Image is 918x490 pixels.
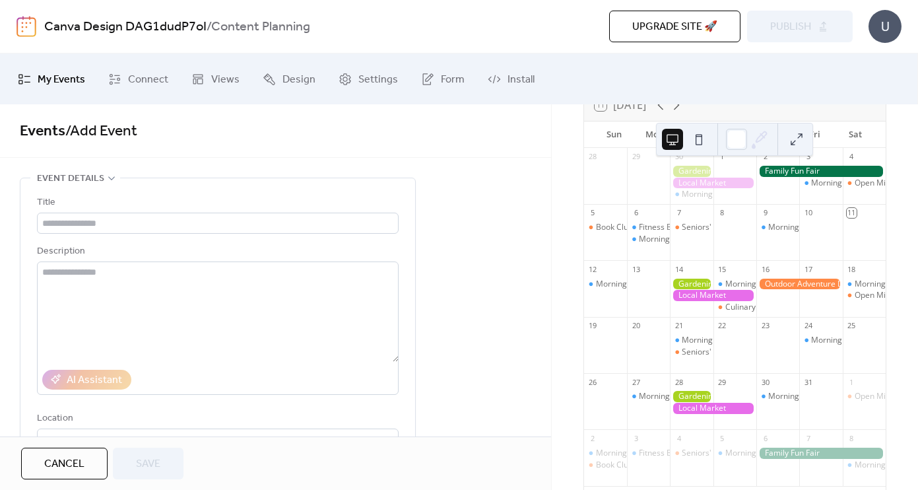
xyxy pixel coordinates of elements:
div: 3 [631,433,641,443]
div: 25 [847,321,857,331]
div: 20 [631,321,641,331]
div: 2 [588,433,598,443]
b: / [207,15,211,40]
div: Morning Yoga Bliss [725,448,796,459]
div: Open Mic Night [855,391,911,402]
div: Book Club Gathering [596,222,672,233]
div: 8 [717,208,727,218]
div: Seniors' Social Tea [682,222,751,233]
div: 4 [674,433,684,443]
div: 18 [847,264,857,274]
div: 9 [760,208,770,218]
div: U [869,10,902,43]
div: 17 [803,264,813,274]
div: Open Mic Night [855,290,911,301]
span: Cancel [44,456,84,472]
div: Morning Yoga Bliss [584,448,627,459]
div: Morning Yoga Bliss [627,391,670,402]
div: Morning Yoga Bliss [596,448,667,459]
span: Form [441,69,465,90]
a: Settings [329,59,408,99]
div: 7 [803,433,813,443]
div: Gardening Workshop [670,391,713,402]
div: Location [37,411,396,427]
div: 6 [631,208,641,218]
div: 5 [588,208,598,218]
div: 21 [674,321,684,331]
div: Seniors' Social Tea [682,448,751,459]
div: 26 [588,377,598,387]
div: Fitness Bootcamp [639,222,704,233]
a: Install [478,59,544,99]
div: 24 [803,321,813,331]
div: Morning Yoga Bliss [639,234,709,245]
div: 1 [717,152,727,162]
div: 19 [588,321,598,331]
div: Morning Yoga Bliss [682,335,752,346]
div: 10 [803,208,813,218]
div: Morning Yoga Bliss [799,178,842,189]
div: 12 [588,264,598,274]
div: Culinary Cooking Class [725,302,809,313]
span: Event details [37,171,104,187]
div: Open Mic Night [843,391,886,402]
a: Events [20,117,65,146]
div: Morning Yoga Bliss [811,335,882,346]
div: Morning Yoga Bliss [768,222,839,233]
button: Upgrade site 🚀 [609,11,740,42]
div: Title [37,195,396,211]
div: Open Mic Night [843,290,886,301]
div: Fitness Bootcamp [627,222,670,233]
div: Morning Yoga Bliss [670,335,713,346]
div: Seniors' Social Tea [670,448,713,459]
div: 8 [847,433,857,443]
a: Connect [98,59,178,99]
div: Morning Yoga Bliss [713,448,756,459]
span: / Add Event [65,117,137,146]
div: 27 [631,377,641,387]
div: 22 [717,321,727,331]
div: 16 [760,264,770,274]
div: 3 [803,152,813,162]
span: Views [211,69,240,90]
div: Morning Yoga Bliss [843,460,886,471]
div: 13 [631,264,641,274]
div: 28 [674,377,684,387]
div: Fri [795,122,835,148]
a: Canva Design DAG1dudP7oI [44,15,207,40]
div: Open Mic Night [855,178,911,189]
div: Thu [755,122,795,148]
div: Gardening Workshop [670,279,713,290]
span: Upgrade site 🚀 [632,19,717,35]
div: Book Club Gathering [584,460,627,471]
div: Wed [715,122,755,148]
div: Local Market [670,290,756,301]
span: Connect [128,69,168,90]
b: Content Planning [211,15,310,40]
button: Cancel [21,448,108,479]
div: Morning Yoga Bliss [843,279,886,290]
a: Design [253,59,325,99]
div: 31 [803,377,813,387]
div: Morning Yoga Bliss [682,189,752,200]
img: logo [16,16,36,37]
div: Gardening Workshop [670,166,713,177]
div: 1 [847,377,857,387]
div: Family Fun Fair [756,448,886,459]
a: Form [411,59,475,99]
div: Fitness Bootcamp [627,448,670,459]
div: Description [37,244,396,260]
div: Family Fun Fair [756,166,886,177]
div: 11 [847,208,857,218]
div: Morning Yoga Bliss [670,189,713,200]
div: Morning Yoga Bliss [768,391,839,402]
div: Local Market [670,178,756,189]
div: Seniors' Social Tea [682,347,751,358]
div: 5 [717,433,727,443]
div: Sun [595,122,635,148]
div: Seniors' Social Tea [670,222,713,233]
div: Morning Yoga Bliss [584,279,627,290]
div: Morning Yoga Bliss [639,391,709,402]
span: Install [508,69,535,90]
div: Fitness Bootcamp [639,448,704,459]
